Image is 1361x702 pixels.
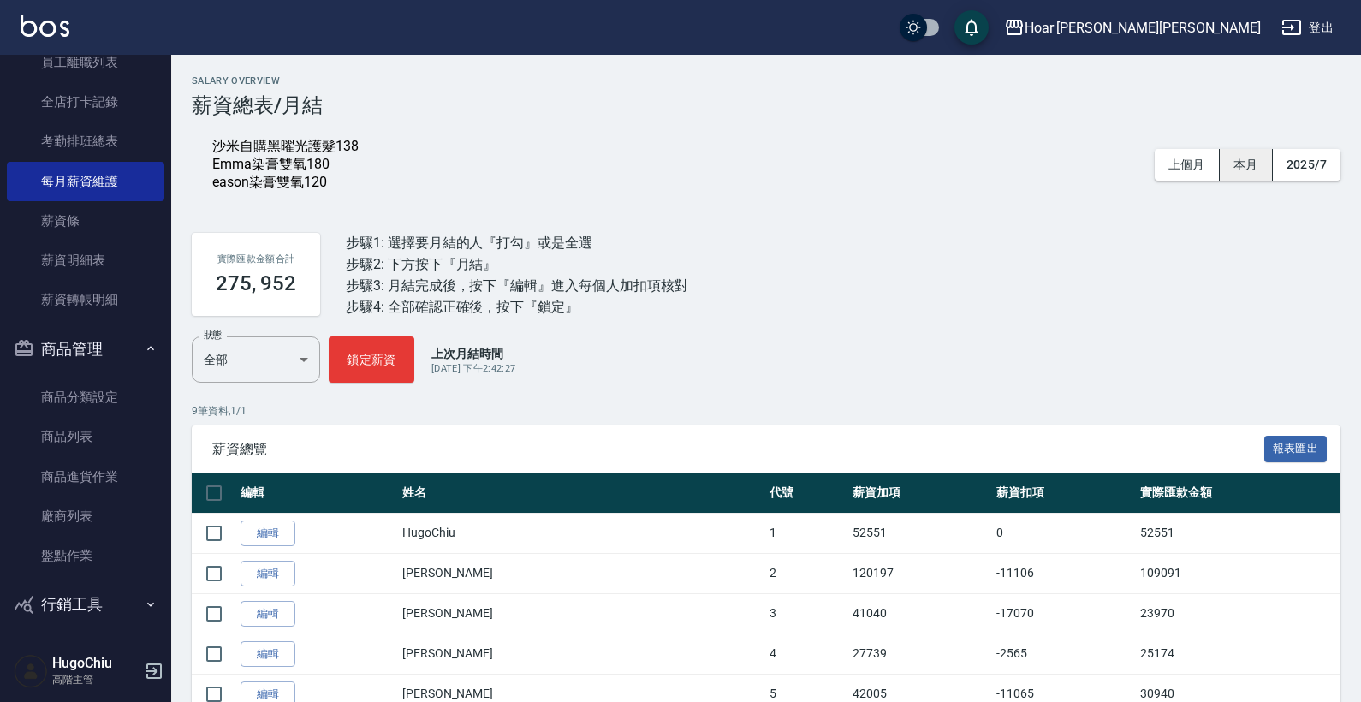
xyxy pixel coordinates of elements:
[992,634,1136,674] td: -2565
[7,417,164,456] a: 商品列表
[1264,440,1328,456] a: 報表匯出
[431,363,515,374] span: [DATE] 下午2:42:27
[192,336,320,383] div: 全部
[398,473,765,514] th: 姓名
[7,627,164,671] button: 會員卡管理
[992,593,1136,634] td: -17070
[346,232,688,253] div: 步驟1: 選擇要月結的人『打勾』或是全選
[7,536,164,575] a: 盤點作業
[398,634,765,674] td: [PERSON_NAME]
[241,641,295,668] a: 編輯
[7,162,164,201] a: 每月薪資維護
[848,634,992,674] td: 27739
[1273,149,1340,181] button: 2025/7
[1136,634,1340,674] td: 25174
[765,553,848,593] td: 2
[14,654,48,688] img: Person
[1136,553,1340,593] td: 109091
[192,403,1340,419] p: 9 筆資料, 1 / 1
[7,327,164,372] button: 商品管理
[216,271,297,295] h3: 275, 952
[212,138,383,192] div: 沙米自購黑曜光護髮138 Emma染膏雙氧180 eason染膏雙氧120
[21,15,69,37] img: Logo
[1264,436,1328,462] button: 報表匯出
[1136,513,1340,553] td: 52551
[241,521,295,547] a: 編輯
[212,253,300,265] h2: 實際匯款金額合計
[7,582,164,627] button: 行銷工具
[1220,149,1273,181] button: 本月
[398,593,765,634] td: [PERSON_NAME]
[1136,473,1340,514] th: 實際匯款金額
[7,241,164,280] a: 薪資明細表
[765,593,848,634] td: 3
[346,296,688,318] div: 步驟4: 全部確認正確後，按下『鎖定』
[1155,149,1220,181] button: 上個月
[848,553,992,593] td: 120197
[848,473,992,514] th: 薪資加項
[398,513,765,553] td: HugoChiu
[346,275,688,296] div: 步驟3: 月結完成後，按下『編輯』進入每個人加扣項核對
[192,93,1340,117] h3: 薪資總表/月結
[765,634,848,674] td: 4
[241,561,295,587] a: 編輯
[52,672,140,687] p: 高階主管
[765,513,848,553] td: 1
[954,10,989,45] button: save
[848,513,992,553] td: 52551
[7,457,164,497] a: 商品進貨作業
[7,280,164,319] a: 薪資轉帳明細
[398,553,765,593] td: [PERSON_NAME]
[212,441,1264,458] span: 薪資總覽
[1275,12,1340,44] button: 登出
[204,329,222,342] label: 狀態
[346,253,688,275] div: 步驟2: 下方按下『月結』
[7,122,164,161] a: 考勤排班總表
[431,345,515,362] p: 上次月結時間
[992,553,1136,593] td: -11106
[7,82,164,122] a: 全店打卡記錄
[329,336,414,383] button: 鎖定薪資
[765,473,848,514] th: 代號
[7,201,164,241] a: 薪資條
[992,513,1136,553] td: 0
[997,10,1268,45] button: Hoar [PERSON_NAME][PERSON_NAME]
[52,655,140,672] h5: HugoChiu
[7,497,164,536] a: 廠商列表
[7,43,164,82] a: 員工離職列表
[992,473,1136,514] th: 薪資扣項
[241,601,295,628] a: 編輯
[1025,17,1261,39] div: Hoar [PERSON_NAME][PERSON_NAME]
[848,593,992,634] td: 41040
[1136,593,1340,634] td: 23970
[236,473,398,514] th: 編輯
[7,378,164,417] a: 商品分類設定
[192,75,1340,86] h2: Salary Overview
